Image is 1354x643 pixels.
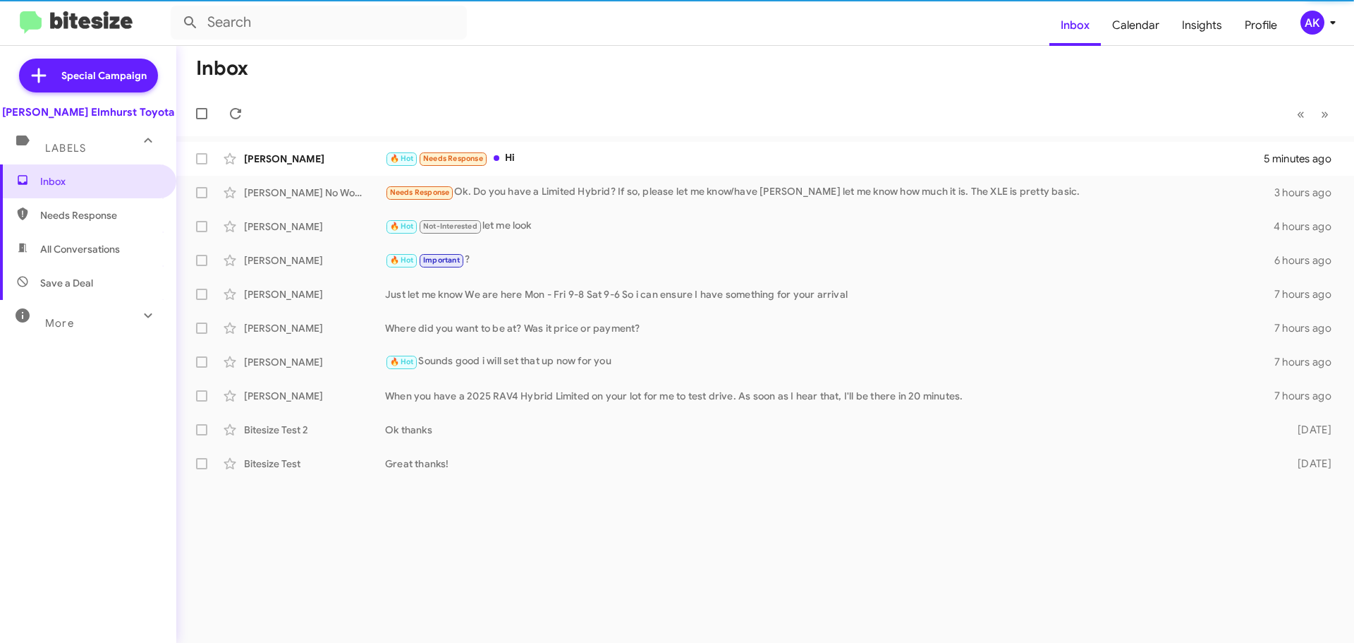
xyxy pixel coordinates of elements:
[1171,5,1233,46] a: Insights
[390,188,450,197] span: Needs Response
[390,154,414,163] span: 🔥 Hot
[423,222,477,231] span: Not-Interested
[423,154,483,163] span: Needs Response
[1289,100,1337,128] nav: Page navigation example
[40,242,120,256] span: All Conversations
[45,317,74,330] span: More
[423,256,460,265] span: Important
[244,321,385,335] div: [PERSON_NAME]
[1288,100,1313,128] button: Previous
[1049,5,1101,46] a: Inbox
[244,253,385,268] div: [PERSON_NAME]
[385,423,1275,437] div: Ok thanks
[385,287,1274,301] div: Just let me know We are here Mon - Fri 9-8 Sat 9-6 So i can ensure I have something for your arrival
[171,6,467,40] input: Search
[1274,220,1343,234] div: 4 hours ago
[1274,355,1343,369] div: 7 hours ago
[385,354,1274,370] div: Sounds good i will set that up now for you
[244,457,385,471] div: Bitesize Test
[1264,152,1343,166] div: 5 minutes ago
[45,142,86,155] span: Labels
[1312,100,1337,128] button: Next
[390,357,414,366] span: 🔥 Hot
[1274,287,1343,301] div: 7 hours ago
[196,57,248,80] h1: Inbox
[390,256,414,265] span: 🔥 Hot
[244,423,385,437] div: Bitesize Test 2
[244,220,385,234] div: [PERSON_NAME]
[385,389,1274,403] div: When you have a 2025 RAV4 Hybrid Limited on your lot for me to test drive. As soon as I hear that...
[385,252,1274,268] div: ?
[385,218,1274,234] div: let me look
[40,276,93,290] span: Save a Deal
[244,355,385,369] div: [PERSON_NAME]
[1274,253,1343,268] div: 6 hours ago
[244,389,385,403] div: [PERSON_NAME]
[1274,186,1343,200] div: 3 hours ago
[385,321,1274,335] div: Where did you want to be at? Was it price or payment?
[390,222,414,231] span: 🔥 Hot
[1275,457,1343,471] div: [DATE]
[1233,5,1288,46] a: Profile
[2,105,174,119] div: [PERSON_NAME] Elmhurst Toyota
[40,174,160,188] span: Inbox
[61,68,147,83] span: Special Campaign
[1288,11,1338,35] button: AK
[40,208,160,222] span: Needs Response
[244,287,385,301] div: [PERSON_NAME]
[1300,11,1324,35] div: AK
[1101,5,1171,46] a: Calendar
[385,150,1264,167] div: Hi
[385,184,1274,200] div: Ok. Do you have a Limited Hybrid? If so, please let me know/have [PERSON_NAME] let me know how mu...
[385,457,1275,471] div: Great thanks!
[1274,321,1343,335] div: 7 hours ago
[19,59,158,92] a: Special Campaign
[1275,423,1343,437] div: [DATE]
[1297,105,1305,123] span: «
[1321,105,1329,123] span: »
[244,152,385,166] div: [PERSON_NAME]
[1274,389,1343,403] div: 7 hours ago
[244,186,385,200] div: [PERSON_NAME] No Worries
